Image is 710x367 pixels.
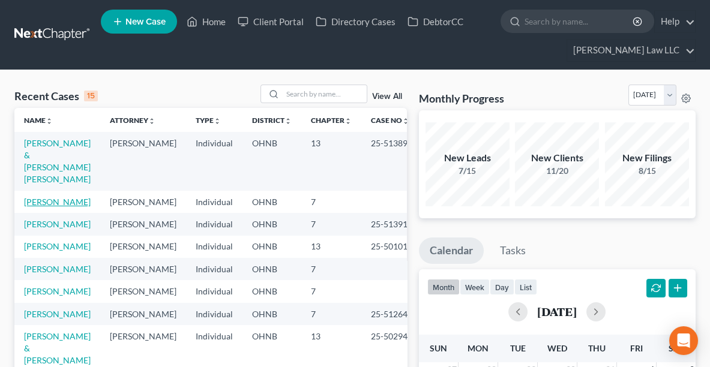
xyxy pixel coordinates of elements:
td: [PERSON_NAME] [100,236,186,258]
i: unfold_more [344,118,352,125]
a: Calendar [419,237,484,264]
td: 13 [301,132,361,190]
div: 8/15 [605,165,689,177]
span: Wed [547,343,567,353]
button: week [460,279,490,295]
div: Open Intercom Messenger [669,326,698,355]
td: 7 [301,213,361,235]
td: OHNB [242,280,301,302]
td: 13 [301,236,361,258]
i: unfold_more [402,118,409,125]
td: Individual [186,303,242,325]
a: Attorneyunfold_more [110,116,155,125]
a: Tasks [489,237,537,264]
a: View All [372,92,402,101]
i: unfold_more [214,118,221,125]
a: [PERSON_NAME] [24,264,91,274]
input: Search by name... [525,10,634,32]
td: Individual [186,258,242,280]
div: 7/15 [426,165,510,177]
td: 25-51391 [361,213,419,235]
a: Home [181,11,232,32]
a: [PERSON_NAME] [24,219,91,229]
td: OHNB [242,236,301,258]
td: 7 [301,280,361,302]
td: [PERSON_NAME] [100,191,186,213]
a: [PERSON_NAME] Law LLC [567,40,695,61]
i: unfold_more [148,118,155,125]
td: [PERSON_NAME] [100,303,186,325]
td: OHNB [242,132,301,190]
a: Case Nounfold_more [371,116,409,125]
span: New Case [125,17,166,26]
td: OHNB [242,213,301,235]
span: Sat [669,343,684,353]
td: [PERSON_NAME] [100,213,186,235]
button: month [427,279,460,295]
td: [PERSON_NAME] [100,258,186,280]
i: unfold_more [284,118,292,125]
span: Fri [630,343,643,353]
td: 7 [301,303,361,325]
span: Thu [588,343,606,353]
input: Search by name... [283,85,367,103]
td: Individual [186,236,242,258]
a: Directory Cases [310,11,402,32]
a: Client Portal [232,11,310,32]
h2: [DATE] [537,305,577,318]
div: 11/20 [515,165,599,177]
td: 25-50101 [361,236,419,258]
button: list [514,279,537,295]
td: 25-51264 [361,303,419,325]
span: Mon [468,343,489,353]
span: Sun [430,343,447,353]
a: Typeunfold_more [196,116,221,125]
i: unfold_more [46,118,53,125]
a: Districtunfold_more [252,116,292,125]
td: Individual [186,191,242,213]
div: New Clients [515,151,599,165]
a: DebtorCC [402,11,469,32]
a: Nameunfold_more [24,116,53,125]
a: Chapterunfold_more [311,116,352,125]
td: OHNB [242,303,301,325]
div: 15 [84,91,98,101]
td: 25-51389 [361,132,419,190]
a: [PERSON_NAME] [24,241,91,251]
div: Recent Cases [14,89,98,103]
div: New Leads [426,151,510,165]
td: [PERSON_NAME] [100,280,186,302]
td: 7 [301,191,361,213]
a: [PERSON_NAME] & [PERSON_NAME] [24,331,91,365]
a: [PERSON_NAME] [24,286,91,296]
a: Help [655,11,695,32]
div: New Filings [605,151,689,165]
td: OHNB [242,258,301,280]
a: [PERSON_NAME] [24,197,91,207]
td: OHNB [242,191,301,213]
td: 7 [301,258,361,280]
h3: Monthly Progress [419,91,504,106]
button: day [490,279,514,295]
td: Individual [186,213,242,235]
td: [PERSON_NAME] [100,132,186,190]
td: Individual [186,132,242,190]
a: [PERSON_NAME] & [PERSON_NAME] [PERSON_NAME] [24,138,91,184]
a: [PERSON_NAME] [24,309,91,319]
span: Tue [510,343,525,353]
td: Individual [186,280,242,302]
